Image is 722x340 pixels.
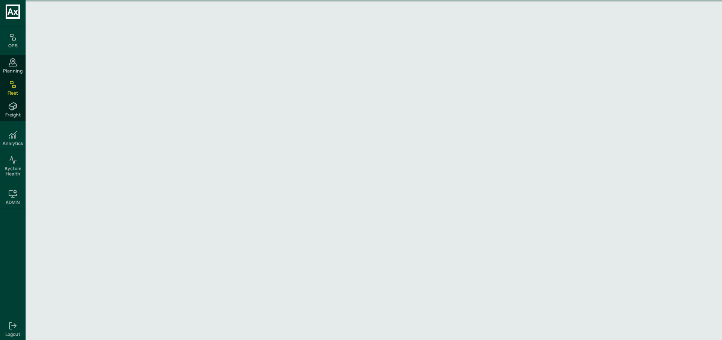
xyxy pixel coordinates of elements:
[8,43,18,48] h6: OPS
[8,91,18,96] span: Fleet
[3,141,23,146] h6: Analytics
[2,166,24,177] span: System Health
[5,112,21,118] span: Freight
[3,68,23,74] span: Planning
[6,200,20,205] h6: ADMIN
[5,332,20,337] span: Logout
